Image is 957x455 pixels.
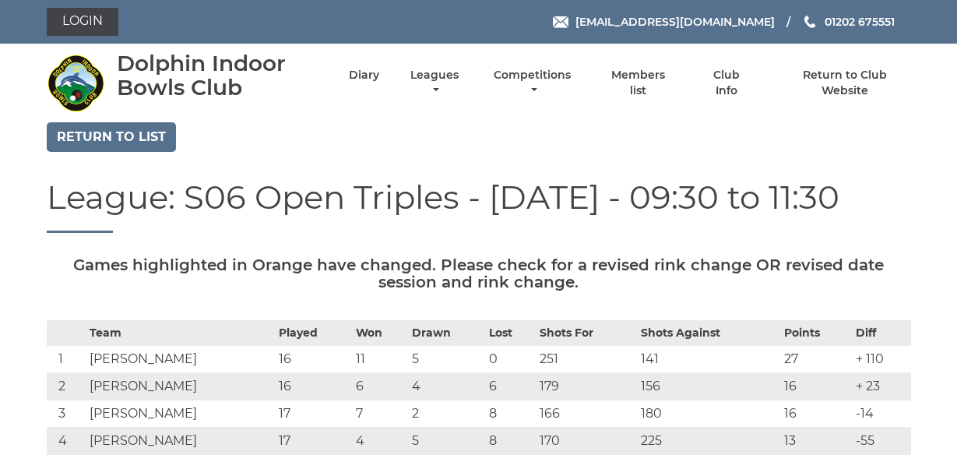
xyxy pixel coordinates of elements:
td: 17 [275,428,352,455]
td: 225 [637,428,780,455]
div: Dolphin Indoor Bowls Club [117,51,322,100]
td: 251 [536,346,637,373]
td: 156 [637,373,780,400]
img: Phone us [804,16,815,28]
td: 11 [352,346,408,373]
td: 27 [780,346,852,373]
td: 13 [780,428,852,455]
td: 7 [352,400,408,428]
th: Shots For [536,321,637,346]
td: 166 [536,400,637,428]
td: [PERSON_NAME] [86,373,275,400]
span: 01202 675551 [825,15,895,29]
a: Club Info [702,68,752,98]
th: Shots Against [637,321,780,346]
td: 16 [780,400,852,428]
td: 1 [47,346,86,373]
td: 16 [275,346,352,373]
td: 5 [408,346,485,373]
th: Points [780,321,852,346]
a: Return to Club Website [779,68,910,98]
td: 8 [485,400,537,428]
a: Return to list [47,122,176,152]
a: Leagues [406,68,463,98]
td: 2 [47,373,86,400]
td: 6 [485,373,537,400]
a: Phone us 01202 675551 [802,13,895,30]
td: 170 [536,428,637,455]
td: + 110 [852,346,911,373]
td: [PERSON_NAME] [86,346,275,373]
td: 4 [47,428,86,455]
td: -55 [852,428,911,455]
th: Lost [485,321,537,346]
td: 8 [485,428,537,455]
td: -14 [852,400,911,428]
td: 16 [275,373,352,400]
h5: Games highlighted in Orange have changed. Please check for a revised rink change OR revised date ... [47,256,911,291]
img: Email [553,16,568,28]
td: 180 [637,400,780,428]
h1: League: S06 Open Triples - [DATE] - 09:30 to 11:30 [47,179,911,233]
td: 3 [47,400,86,428]
a: Members list [602,68,674,98]
td: 141 [637,346,780,373]
th: Team [86,321,275,346]
td: 16 [780,373,852,400]
td: + 23 [852,373,911,400]
td: 0 [485,346,537,373]
th: Played [275,321,352,346]
td: 2 [408,400,485,428]
a: Login [47,8,118,36]
td: 4 [352,428,408,455]
td: 5 [408,428,485,455]
img: Dolphin Indoor Bowls Club [47,54,105,112]
td: 179 [536,373,637,400]
td: 17 [275,400,352,428]
a: Competitions [491,68,575,98]
th: Drawn [408,321,485,346]
a: Diary [349,68,379,83]
td: 4 [408,373,485,400]
span: [EMAIL_ADDRESS][DOMAIN_NAME] [575,15,775,29]
td: [PERSON_NAME] [86,400,275,428]
th: Won [352,321,408,346]
th: Diff [852,321,911,346]
td: 6 [352,373,408,400]
td: [PERSON_NAME] [86,428,275,455]
a: Email [EMAIL_ADDRESS][DOMAIN_NAME] [553,13,775,30]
